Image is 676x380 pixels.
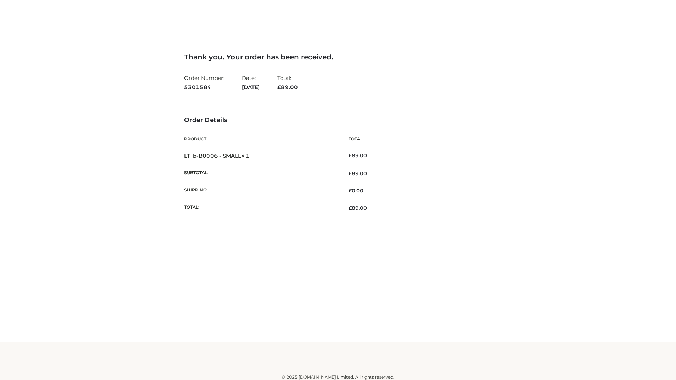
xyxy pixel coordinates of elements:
[184,199,338,217] th: Total:
[242,72,260,93] li: Date:
[349,152,352,159] span: £
[349,152,367,159] bdi: 89.00
[349,170,352,177] span: £
[349,188,363,194] bdi: 0.00
[241,152,250,159] strong: × 1
[349,188,352,194] span: £
[277,72,298,93] li: Total:
[277,84,298,90] span: 89.00
[242,83,260,92] strong: [DATE]
[184,53,492,61] h3: Thank you. Your order has been received.
[184,83,224,92] strong: 5301584
[184,182,338,199] th: Shipping:
[338,131,492,147] th: Total
[349,205,352,211] span: £
[184,165,338,182] th: Subtotal:
[349,170,367,177] span: 89.00
[184,72,224,93] li: Order Number:
[349,205,367,211] span: 89.00
[184,152,250,159] strong: LT_b-B0006 - SMALL
[184,116,492,124] h3: Order Details
[184,131,338,147] th: Product
[277,84,281,90] span: £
